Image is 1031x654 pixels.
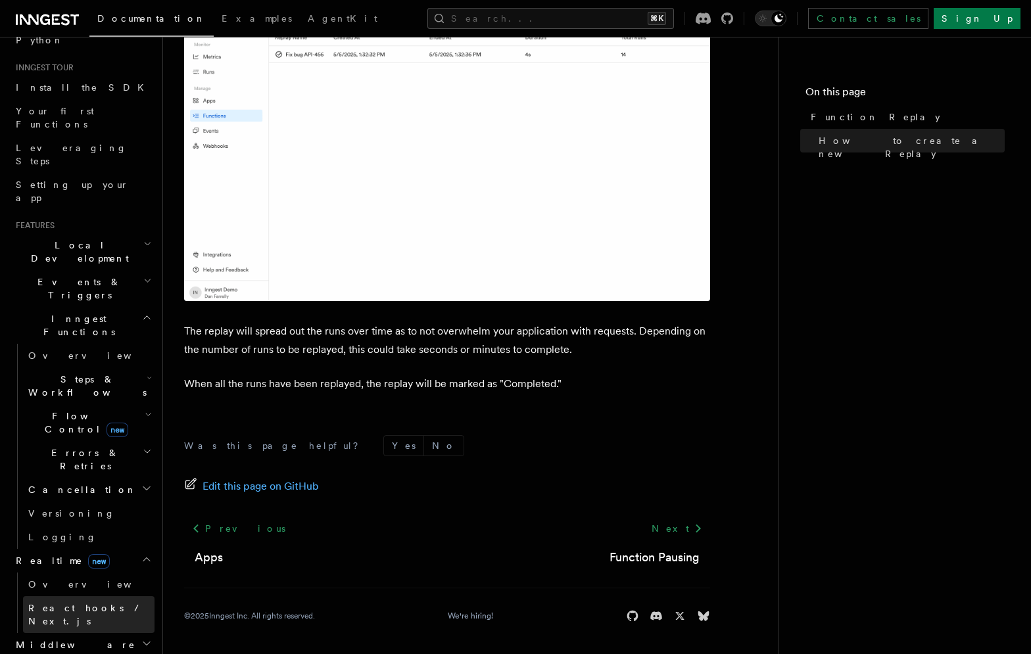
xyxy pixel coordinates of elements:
[97,13,206,24] span: Documentation
[11,220,55,231] span: Features
[23,373,147,399] span: Steps & Workflows
[644,517,710,540] a: Next
[23,446,143,473] span: Errors & Retries
[11,638,135,651] span: Middleware
[11,233,155,270] button: Local Development
[28,508,115,519] span: Versioning
[934,8,1020,29] a: Sign Up
[195,548,223,567] a: Apps
[424,436,464,455] button: No
[11,136,155,173] a: Leveraging Steps
[11,275,143,302] span: Events & Triggers
[16,35,64,45] span: Python
[23,404,155,441] button: Flow Controlnew
[23,483,137,496] span: Cancellation
[384,436,423,455] button: Yes
[222,13,292,24] span: Examples
[11,307,155,344] button: Inngest Functions
[184,517,293,540] a: Previous
[11,62,74,73] span: Inngest tour
[300,4,385,35] a: AgentKit
[11,572,155,633] div: Realtimenew
[11,239,143,265] span: Local Development
[28,579,164,590] span: Overview
[308,13,377,24] span: AgentKit
[203,477,319,496] span: Edit this page on GitHub
[184,322,710,359] p: The replay will spread out the runs over time as to not overwhelm your application with requests....
[805,105,1005,129] a: Function Replay
[16,179,129,203] span: Setting up your app
[23,596,155,633] a: React hooks / Next.js
[89,4,214,37] a: Documentation
[28,532,97,542] span: Logging
[11,312,142,339] span: Inngest Functions
[813,129,1005,166] a: How to create a new Replay
[805,84,1005,105] h4: On this page
[28,350,164,361] span: Overview
[808,8,928,29] a: Contact sales
[11,270,155,307] button: Events & Triggers
[184,439,368,452] p: Was this page helpful?
[184,611,315,621] div: © 2025 Inngest Inc. All rights reserved.
[610,548,700,567] a: Function Pausing
[819,134,1005,160] span: How to create a new Replay
[23,525,155,549] a: Logging
[16,143,127,166] span: Leveraging Steps
[811,110,940,124] span: Function Replay
[214,4,300,35] a: Examples
[11,28,155,52] a: Python
[23,367,155,404] button: Steps & Workflows
[16,82,152,93] span: Install the SDK
[11,549,155,572] button: Realtimenew
[11,344,155,549] div: Inngest Functions
[648,12,666,25] kbd: ⌘K
[107,423,128,437] span: new
[23,344,155,367] a: Overview
[755,11,786,26] button: Toggle dark mode
[427,8,674,29] button: Search...⌘K
[23,409,145,436] span: Flow Control
[23,478,155,502] button: Cancellation
[11,76,155,99] a: Install the SDK
[23,441,155,478] button: Errors & Retries
[16,106,94,129] span: Your first Functions
[184,477,319,496] a: Edit this page on GitHub
[23,502,155,525] a: Versioning
[11,99,155,136] a: Your first Functions
[88,554,110,569] span: new
[23,572,155,596] a: Overview
[11,554,110,567] span: Realtime
[448,611,493,621] a: We're hiring!
[11,173,155,210] a: Setting up your app
[28,603,145,626] span: React hooks / Next.js
[184,375,710,393] p: When all the runs have been replayed, the replay will be marked as "Completed."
